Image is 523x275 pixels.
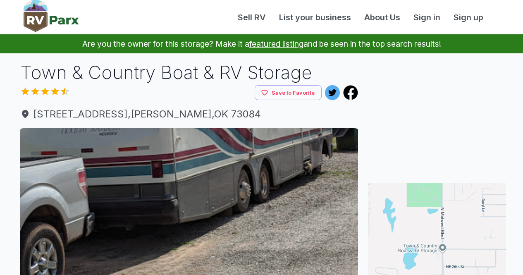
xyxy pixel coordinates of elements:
[249,39,303,49] a: featured listing
[20,107,358,122] span: [STREET_ADDRESS] , [PERSON_NAME] , OK 73084
[10,34,513,53] p: Are you the owner for this storage? Make it a and be seen in the top search results!
[272,11,358,24] a: List your business
[20,60,358,85] h1: Town & Country Boat & RV Storage
[231,11,272,24] a: Sell RV
[358,11,407,24] a: About Us
[255,85,322,100] button: Save to Favorite
[368,60,506,163] iframe: Advertisement
[447,11,490,24] a: Sign up
[407,11,447,24] a: Sign in
[20,107,358,122] a: [STREET_ADDRESS],[PERSON_NAME],OK 73084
